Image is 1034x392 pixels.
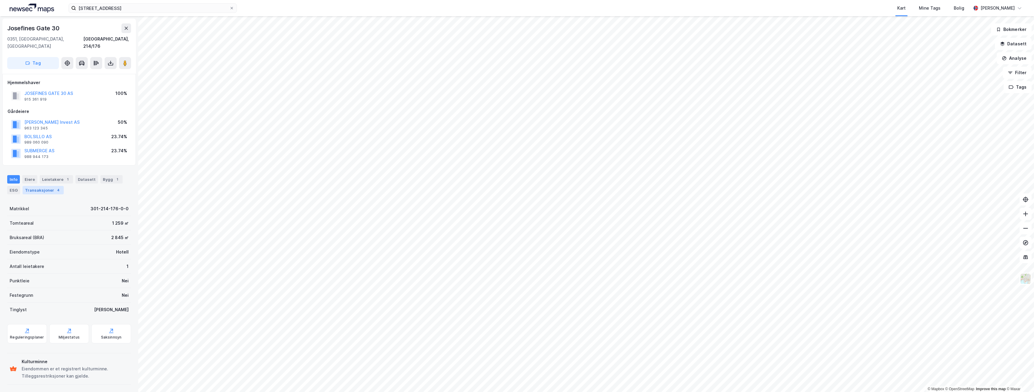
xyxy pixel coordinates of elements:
img: Z [1020,273,1031,284]
div: Matrikkel [10,205,29,212]
div: 50% [118,119,127,126]
div: 1 259 ㎡ [112,220,129,227]
iframe: Chat Widget [1004,363,1034,392]
div: Kontrollprogram for chat [1004,363,1034,392]
div: Bruksareal (BRA) [10,234,44,241]
div: Bolig [954,5,964,12]
div: Punktleie [10,277,29,284]
a: Improve this map [976,387,1006,391]
div: Nei [122,292,129,299]
div: 1 [127,263,129,270]
div: Eiendomstype [10,248,40,256]
div: Hotell [116,248,129,256]
div: Tinglyst [10,306,27,313]
div: Festegrunn [10,292,33,299]
div: 0351, [GEOGRAPHIC_DATA], [GEOGRAPHIC_DATA] [7,35,83,50]
div: Tomteareal [10,220,34,227]
div: Antall leietakere [10,263,44,270]
div: 1 [65,176,71,182]
div: Miljøstatus [59,335,80,340]
div: Info [7,175,20,184]
div: Reguleringsplaner [10,335,44,340]
input: Søk på adresse, matrikkel, gårdeiere, leietakere eller personer [76,4,229,13]
button: Tags [1004,81,1032,93]
div: Eiendommen er et registrert kulturminne. Tilleggsrestriksjoner kan gjelde. [22,365,129,380]
div: 988 944 173 [24,154,48,159]
div: 23.74% [111,147,127,154]
div: 301-214-176-0-0 [90,205,129,212]
div: [PERSON_NAME] [94,306,129,313]
div: 100% [115,90,127,97]
div: 989 060 090 [24,140,48,145]
button: Tag [7,57,59,69]
div: Datasett [75,175,98,184]
div: 963 123 345 [24,126,48,131]
div: 1 [114,176,120,182]
div: Leietakere [40,175,73,184]
div: Transaksjoner [23,186,64,194]
button: Analyse [997,52,1032,64]
div: 4 [55,187,61,193]
div: Gårdeiere [8,108,131,115]
div: Mine Tags [919,5,941,12]
img: logo.a4113a55bc3d86da70a041830d287a7e.svg [10,4,54,13]
div: Bygg [100,175,123,184]
div: Eiere [22,175,37,184]
div: 915 361 919 [24,97,47,102]
div: Saksinnsyn [101,335,122,340]
button: Datasett [995,38,1032,50]
a: OpenStreetMap [945,387,974,391]
a: Mapbox [928,387,944,391]
button: Bokmerker [991,23,1032,35]
div: Kart [897,5,906,12]
div: 2 845 ㎡ [111,234,129,241]
div: Josefines Gate 30 [7,23,61,33]
div: ESG [7,186,20,194]
div: Kulturminne [22,358,129,365]
div: [GEOGRAPHIC_DATA], 214/176 [83,35,131,50]
div: Nei [122,277,129,284]
div: [PERSON_NAME] [980,5,1015,12]
div: Hjemmelshaver [8,79,131,86]
button: Filter [1003,67,1032,79]
div: 23.74% [111,133,127,140]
